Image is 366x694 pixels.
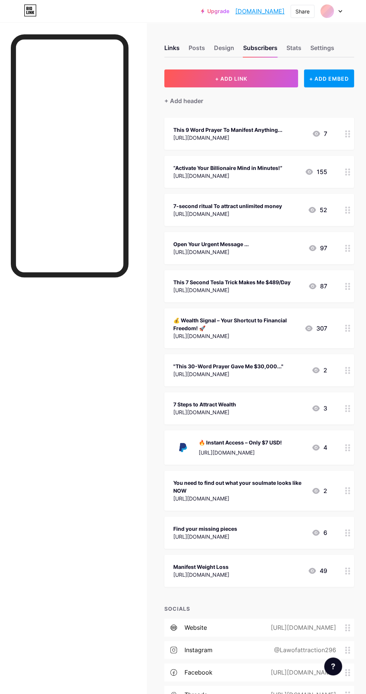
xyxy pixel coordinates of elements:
[173,210,282,218] div: [URL][DOMAIN_NAME]
[304,324,327,333] div: 307
[201,8,229,14] a: Upgrade
[173,172,282,180] div: [URL][DOMAIN_NAME]
[173,134,282,142] div: [URL][DOMAIN_NAME]
[173,533,237,540] div: [URL][DOMAIN_NAME]
[308,244,327,252] div: 97
[173,408,236,416] div: [URL][DOMAIN_NAME]
[295,7,310,15] div: Share
[308,282,327,291] div: 87
[308,566,327,575] div: 49
[173,278,291,286] div: This 7 Second Tesla Trick Makes Me $489/Day
[304,69,354,87] div: + ADD EMBED
[164,605,354,613] div: SOCIALS
[311,528,327,537] div: 6
[312,129,327,138] div: 7
[173,438,193,457] img: 🔥 Instant Access – Only $7 USD!
[184,623,207,632] div: website
[164,69,298,87] button: + ADD LINK
[308,205,327,214] div: 52
[311,404,327,413] div: 3
[173,370,283,378] div: [URL][DOMAIN_NAME]
[173,563,229,571] div: Manifest Weight Loss
[173,479,305,495] div: You need to find out what your soulmate looks like NOW
[215,75,247,82] span: + ADD LINK
[173,316,298,332] div: 💰 Wealth Signal – Your Shortcut to Financial Freedom! 🚀
[173,248,249,256] div: [URL][DOMAIN_NAME]
[173,240,249,248] div: Open Your Urgent Message ...
[259,623,345,632] div: [URL][DOMAIN_NAME]
[311,443,327,452] div: 4
[164,43,180,57] div: Links
[173,126,282,134] div: This 9 Word Prayer To Manifest Anything...
[189,43,205,57] div: Posts
[164,96,203,105] div: + Add header
[199,439,282,446] div: 🔥 Instant Access – Only $7 USD!
[235,7,285,16] a: [DOMAIN_NAME]
[173,202,282,210] div: 7-second ritual To attract unlimited money
[305,167,327,176] div: 155
[173,362,283,370] div: "This 30-Word Prayer Gave Me $30,000..."
[259,668,345,677] div: [URL][DOMAIN_NAME]
[214,43,234,57] div: Design
[243,43,277,57] div: Subscribers
[184,668,213,677] div: facebook
[173,400,236,408] div: 7 Steps to Attract Wealth
[173,571,229,579] div: [URL][DOMAIN_NAME]
[311,486,327,495] div: 2
[173,525,237,533] div: Find your missing pieces
[173,286,291,294] div: [URL][DOMAIN_NAME]
[184,645,213,654] div: instagram
[173,164,282,172] div: “Activate Your Billionaire Mind in Minutes!”
[310,43,334,57] div: Settings
[173,495,305,502] div: [URL][DOMAIN_NAME]
[262,645,345,654] div: @Lawofattraction296
[173,332,298,340] div: [URL][DOMAIN_NAME]
[311,366,327,375] div: 2
[199,449,282,456] div: [URL][DOMAIN_NAME]
[286,43,301,57] div: Stats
